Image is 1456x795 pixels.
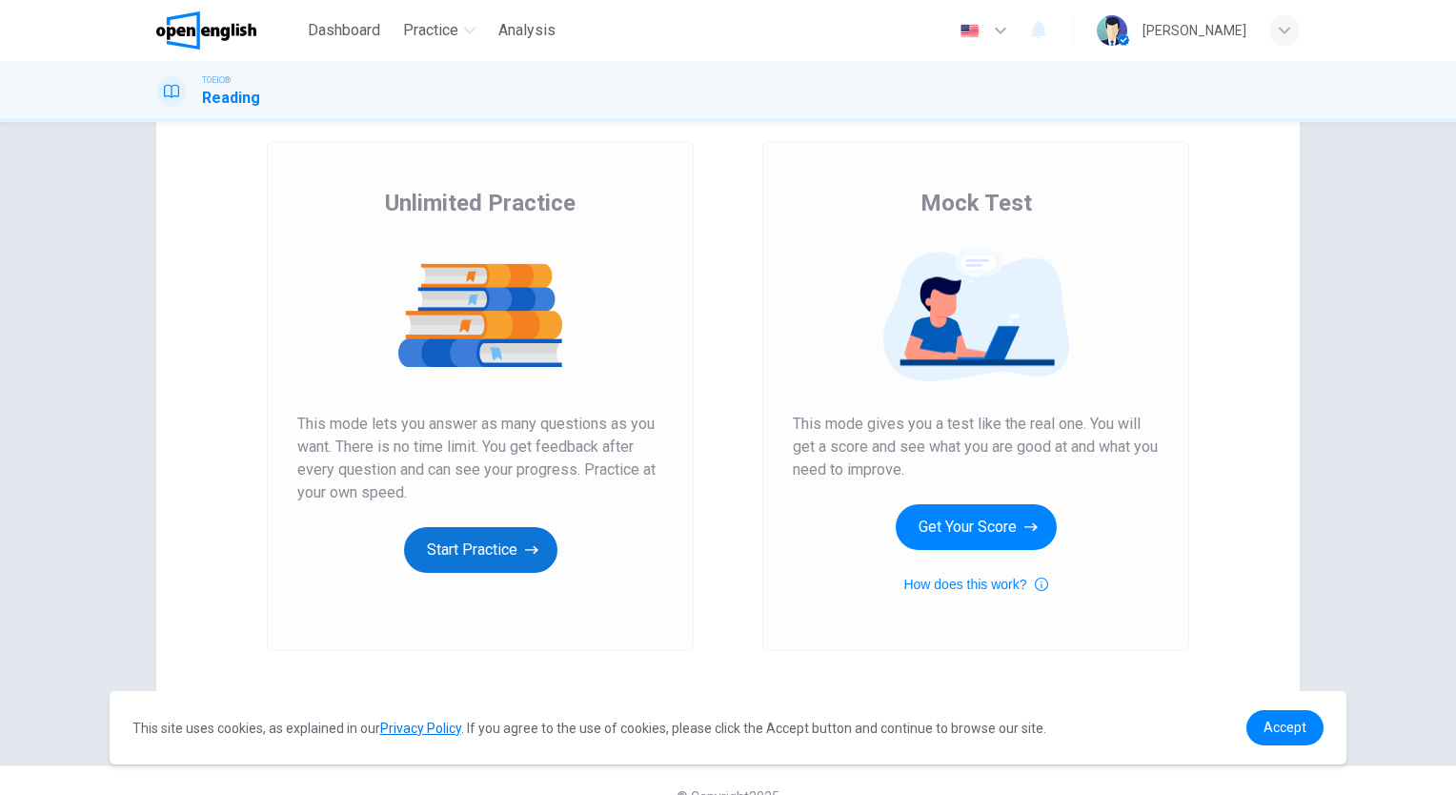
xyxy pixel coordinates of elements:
[1246,710,1324,745] a: dismiss cookie message
[132,721,1046,736] span: This site uses cookies, as explained in our . If you agree to the use of cookies, please click th...
[1097,15,1127,46] img: Profile picture
[202,73,231,87] span: TOEIC®
[385,188,576,218] span: Unlimited Practice
[498,19,556,42] span: Analysis
[110,691,1347,764] div: cookieconsent
[156,11,256,50] img: OpenEnglish logo
[404,527,557,573] button: Start Practice
[1143,19,1246,42] div: [PERSON_NAME]
[1264,720,1306,735] span: Accept
[896,504,1057,550] button: Get Your Score
[920,188,1032,218] span: Mock Test
[202,87,260,110] h1: Reading
[308,19,380,42] span: Dashboard
[403,19,458,42] span: Practice
[491,13,563,48] button: Analysis
[395,13,483,48] button: Practice
[903,573,1047,596] button: How does this work?
[300,13,388,48] button: Dashboard
[380,721,461,736] a: Privacy Policy
[958,24,981,38] img: en
[297,413,663,504] span: This mode lets you answer as many questions as you want. There is no time limit. You get feedback...
[793,413,1159,481] span: This mode gives you a test like the real one. You will get a score and see what you are good at a...
[156,11,300,50] a: OpenEnglish logo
